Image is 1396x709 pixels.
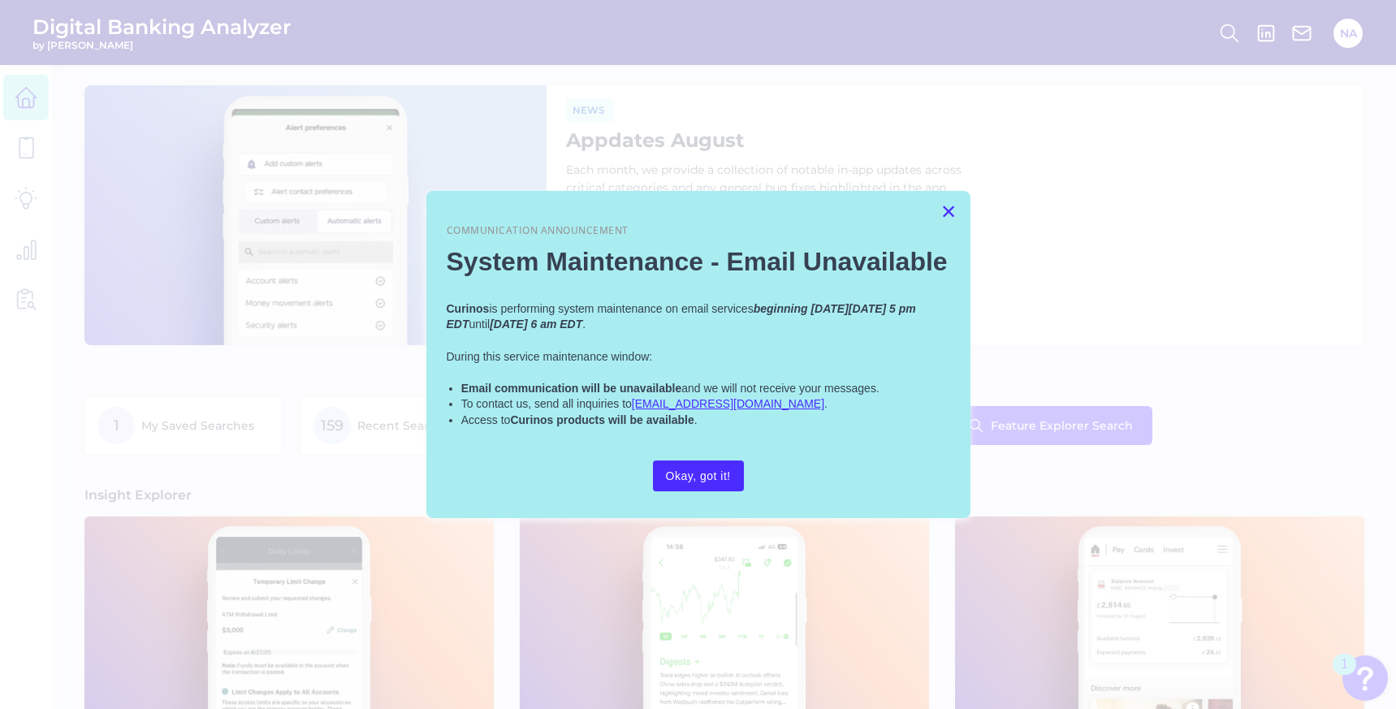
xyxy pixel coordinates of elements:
span: is performing system maintenance on email services [489,302,753,315]
span: . [694,413,698,426]
p: During this service maintenance window: [447,349,950,365]
em: [DATE] 6 am EDT [490,318,582,331]
strong: Curinos [447,302,490,315]
button: Close [941,198,957,224]
em: beginning [DATE][DATE] 5 pm EDT [447,302,919,331]
h2: System Maintenance - Email Unavailable [447,246,950,277]
button: Okay, got it! [653,460,744,491]
strong: Curinos products will be available [510,413,694,426]
span: . [582,318,586,331]
span: Access to [461,413,511,426]
span: . [824,397,828,410]
strong: Email communication will be unavailable [461,382,682,395]
span: To contact us, send all inquiries to [461,397,632,410]
p: Communication Announcement [447,224,950,238]
a: [EMAIL_ADDRESS][DOMAIN_NAME] [632,397,824,410]
span: and we will not receive your messages. [681,382,880,395]
span: until [469,318,491,331]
